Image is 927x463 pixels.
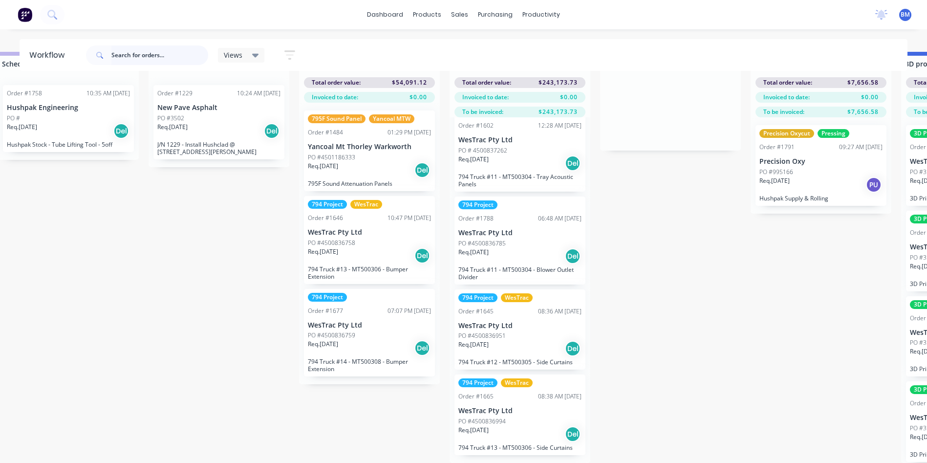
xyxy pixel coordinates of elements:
[264,123,280,139] div: Del
[308,228,431,237] p: WesTrac Pty Ltd
[763,78,812,87] span: Total order value:
[454,375,585,455] div: 794 ProjectWesTracOrder #166508:38 AM [DATE]WesTrac Pty LtdPO #4500836994Req.[DATE]Del794 Truck #...
[539,108,578,116] span: $243,173.73
[458,248,489,257] p: Req. [DATE]
[350,200,382,209] div: WesTrac
[539,78,578,87] span: $243,173.73
[312,78,361,87] span: Total order value:
[446,7,473,22] div: sales
[847,108,879,116] span: $7,656.58
[7,114,20,123] p: PO #
[763,108,804,116] span: To be invoiced:
[410,93,427,102] span: $0.00
[759,195,883,202] p: Hushpak Supply & Rolling
[458,444,582,451] p: 794 Truck #13 - MT500306 - Side Curtains
[7,89,42,98] div: Order #1758
[565,248,581,264] div: Del
[86,89,130,98] div: 10:35 AM [DATE]
[414,162,430,178] div: Del
[388,214,431,222] div: 10:47 PM [DATE]
[458,331,506,340] p: PO #4500836951
[847,78,879,87] span: $7,656.58
[759,168,793,176] p: PO #995166
[308,162,338,171] p: Req. [DATE]
[7,123,37,132] p: Req. [DATE]
[560,93,578,102] span: $0.00
[153,85,284,159] div: Order #122910:24 AM [DATE]New Pave AsphaltPO #3502Req.[DATE]DelJ/N 1229 - Install Hushclad @ [STR...
[308,265,431,280] p: 794 Truck #13 - MT500306 - Bumper Extension
[458,173,582,188] p: 794 Truck #11 - MT500304 - Tray Acoustic Panels
[759,157,883,166] p: Precision Oxy
[388,128,431,137] div: 01:29 PM [DATE]
[308,214,343,222] div: Order #1646
[408,7,446,22] div: products
[462,93,509,102] span: Invoiced to date:
[308,340,338,349] p: Req. [DATE]
[473,7,517,22] div: purchasing
[759,129,814,138] div: Precision Oxycut
[458,266,582,281] p: 794 Truck #11 - MT500304 - Blower Outlet Divider
[308,321,431,330] p: WesTrac Pty Ltd
[501,378,533,387] div: WesTrac
[458,293,497,302] div: 794 Project
[458,417,506,426] p: PO #4500836994
[224,50,242,60] span: Views
[458,121,494,130] div: Order #1602
[304,289,435,377] div: 794 ProjectOrder #167707:07 PM [DATE]WesTrac Pty LtdPO #4500836759Req.[DATE]Del794 Truck #14 - MT...
[538,392,582,401] div: 08:38 AM [DATE]
[462,108,503,116] span: To be invoiced:
[538,214,582,223] div: 06:48 AM [DATE]
[7,104,130,112] p: Hushpak Engineering
[818,129,849,138] div: Pressing
[458,155,489,164] p: Req. [DATE]
[308,153,355,162] p: PO #4501186333
[157,123,188,132] p: Req. [DATE]
[501,293,533,302] div: WesTrac
[312,93,358,102] span: Invoiced to date:
[458,426,489,435] p: Req. [DATE]
[759,176,790,185] p: Req. [DATE]
[861,93,879,102] span: $0.00
[839,143,883,152] div: 09:27 AM [DATE]
[538,307,582,316] div: 08:36 AM [DATE]
[308,247,338,256] p: Req. [DATE]
[308,293,347,302] div: 794 Project
[157,114,184,123] p: PO #3502
[458,146,507,155] p: PO # 4500837262
[308,358,431,373] p: 794 Truck #14 - MT500308 - Bumper Extension
[392,78,427,87] span: $54,091.12
[111,45,208,65] input: Search for orders...
[458,322,582,330] p: WesTrac Pty Ltd
[308,143,431,151] p: Yancoal Mt Thorley Warkworth
[454,289,585,370] div: 794 ProjectWesTracOrder #164508:36 AM [DATE]WesTrac Pty LtdPO #4500836951Req.[DATE]Del794 Truck #...
[3,85,134,152] div: Order #175810:35 AM [DATE]Hushpak EngineeringPO #Req.[DATE]DelHushpak Stock - Tube Lifting Tool -...
[759,143,795,152] div: Order #1791
[18,7,32,22] img: Factory
[7,141,130,148] p: Hushpak Stock - Tube Lifting Tool - 5off
[237,89,280,98] div: 10:24 AM [DATE]
[454,104,585,192] div: Order #160212:28 AM [DATE]WesTrac Pty LtdPO # 4500837262Req.[DATE]Del794 Truck #11 - MT500304 - T...
[866,177,882,193] div: PU
[458,392,494,401] div: Order #1665
[388,307,431,315] div: 07:07 PM [DATE]
[458,307,494,316] div: Order #1645
[304,110,435,191] div: 795F Sound PanelYancoal MTWOrder #148401:29 PM [DATE]Yancoal Mt Thorley WarkworthPO #4501186333Re...
[308,331,355,340] p: PO #4500836759
[308,128,343,137] div: Order #1484
[414,248,430,264] div: Del
[157,141,280,155] p: J/N 1229 - Install Hushclad @ [STREET_ADDRESS][PERSON_NAME]
[454,197,585,285] div: 794 ProjectOrder #178806:48 AM [DATE]WesTrac Pty LtdPO #4500836785Req.[DATE]Del794 Truck #11 - MT...
[458,378,497,387] div: 794 Project
[308,114,366,123] div: 795F Sound Panel
[458,239,506,248] p: PO #4500836785
[458,214,494,223] div: Order #1788
[755,125,886,206] div: Precision OxycutPressingOrder #179109:27 AM [DATE]Precision OxyPO #995166Req.[DATE]PUHushpak Supp...
[462,78,511,87] span: Total order value:
[458,136,582,144] p: WesTrac Pty Ltd
[458,340,489,349] p: Req. [DATE]
[458,229,582,237] p: WesTrac Pty Ltd
[308,239,355,247] p: PO #4500836758
[308,200,347,209] div: 794 Project
[458,407,582,415] p: WesTrac Pty Ltd
[157,104,280,112] p: New Pave Asphalt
